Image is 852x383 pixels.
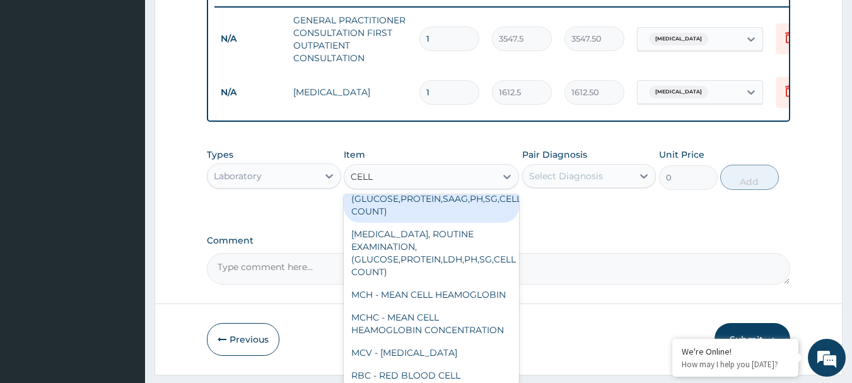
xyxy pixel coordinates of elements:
div: Chat with us now [66,71,212,87]
div: MCV - [MEDICAL_DATA] [344,341,519,364]
span: [MEDICAL_DATA] [649,86,708,98]
span: [MEDICAL_DATA] [649,33,708,45]
label: Types [207,150,233,160]
img: d_794563401_company_1708531726252_794563401 [23,63,51,95]
div: We're Online! [682,346,789,357]
td: [MEDICAL_DATA] [287,80,413,105]
label: Item [344,148,365,161]
span: We're online! [73,112,174,240]
div: Minimize live chat window [207,6,237,37]
div: Select Diagnosis [529,170,603,182]
textarea: Type your message and hit 'Enter' [6,252,240,296]
label: Unit Price [659,148,704,161]
td: N/A [214,81,287,104]
label: Pair Diagnosis [522,148,587,161]
div: MCHC - MEAN CELL HEAMOGLOBIN CONCENTRATION [344,306,519,341]
button: Add [720,165,779,190]
button: Previous [207,323,279,356]
td: GENERAL PRACTITIONER CONSULTATION FIRST OUTPATIENT CONSULTATION [287,8,413,71]
div: [MEDICAL_DATA], ROUTINE EXAMINATION, (GLUCOSE,PROTEIN,LDH,PH,SG,CELL COUNT) [344,223,519,283]
div: MCH - MEAN CELL HEAMOGLOBIN [344,283,519,306]
td: N/A [214,27,287,50]
button: Submit [715,323,790,356]
div: Laboratory [214,170,262,182]
label: Comment [207,235,791,246]
p: How may I help you today? [682,359,789,370]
